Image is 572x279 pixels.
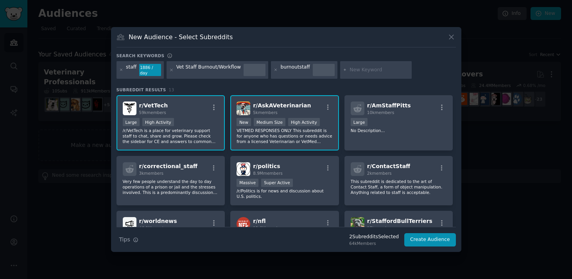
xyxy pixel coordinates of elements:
div: 2 Subreddit s Selected [349,234,399,241]
div: 1886 / day [139,64,161,76]
p: Very few people understand the day to day operations of a prison or jail and the stresses involve... [123,179,219,195]
span: r/ ContactStaff [367,163,411,169]
span: 3k members [139,171,164,176]
p: No Description... [351,128,447,133]
img: AskAVeterinarian [237,101,250,115]
img: nfl [237,217,250,231]
h3: New Audience - Select Subreddits [129,33,233,41]
span: r/ VetTech [139,102,168,109]
span: 59k members [139,110,166,115]
p: /r/Politics is for news and discussion about U.S. politics. [237,188,333,199]
div: Medium Size [254,118,285,126]
span: Tips [119,236,130,244]
span: 27k members [367,226,394,230]
span: 8.9M members [253,171,283,176]
p: /r/VetTech is a place for veterinary support staff to chat, share and grow. Please check the side... [123,128,219,144]
div: High Activity [142,118,174,126]
div: Super Active [261,179,293,187]
div: burnoutstaff [280,64,310,76]
span: r/ worldnews [139,218,177,224]
div: Vet Staff Burnout/Workflow [176,64,241,76]
button: Create Audience [404,233,456,246]
span: 5k members [253,110,278,115]
img: VetTech [123,101,136,115]
span: 10k members [367,110,394,115]
span: r/ nfl [253,218,265,224]
p: VETMED RESPONSES ONLY This subreddit is for anyone who has questions or needs advice from a licen... [237,128,333,144]
span: 46.9M members [139,226,171,230]
div: Large [351,118,368,126]
input: New Keyword [350,67,409,74]
span: 12.6M members [253,226,285,230]
div: Large [123,118,140,126]
img: StaffordBullTerriers [351,217,364,231]
div: 64k Members [349,241,399,246]
div: New [237,118,251,126]
span: Subreddit Results [117,87,166,92]
div: staff [126,64,136,76]
h3: Search keywords [117,53,165,58]
span: r/ politics [253,163,280,169]
span: 2k members [367,171,392,176]
span: r/ correctional_staff [139,163,198,169]
p: This subreddit is dedicated to the art of Contact Staff, a form of object manipulation. Anything ... [351,179,447,195]
span: r/ StaffordBullTerriers [367,218,432,224]
span: 13 [169,87,174,92]
button: Tips [117,233,141,246]
img: politics [237,162,250,176]
div: High Activity [288,118,320,126]
span: r/ AmStaffPitts [367,102,411,109]
img: worldnews [123,217,136,231]
div: Massive [237,179,258,187]
span: r/ AskAVeterinarian [253,102,311,109]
